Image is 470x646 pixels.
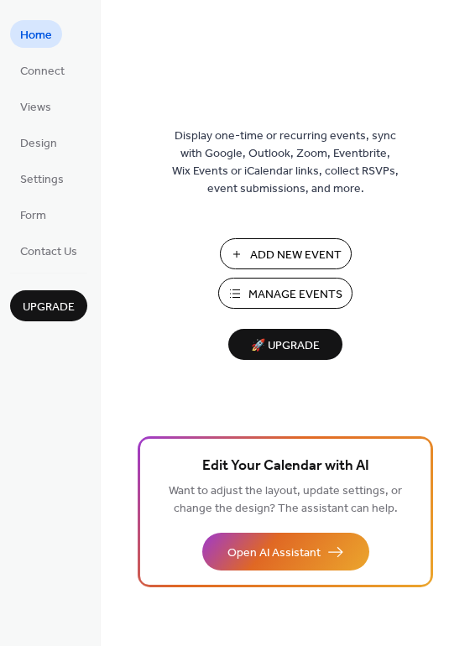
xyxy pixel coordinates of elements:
[10,237,87,264] a: Contact Us
[10,128,67,156] a: Design
[10,290,87,321] button: Upgrade
[202,533,369,570] button: Open AI Assistant
[10,92,61,120] a: Views
[202,455,369,478] span: Edit Your Calendar with AI
[20,99,51,117] span: Views
[172,128,399,198] span: Display one-time or recurring events, sync with Google, Outlook, Zoom, Eventbrite, Wix Events or ...
[250,247,342,264] span: Add New Event
[248,286,342,304] span: Manage Events
[10,164,74,192] a: Settings
[10,56,75,84] a: Connect
[20,171,64,189] span: Settings
[20,207,46,225] span: Form
[20,243,77,261] span: Contact Us
[20,135,57,153] span: Design
[20,63,65,81] span: Connect
[169,480,402,520] span: Want to adjust the layout, update settings, or change the design? The assistant can help.
[227,544,321,562] span: Open AI Assistant
[228,329,342,360] button: 🚀 Upgrade
[220,238,352,269] button: Add New Event
[10,20,62,48] a: Home
[238,335,332,357] span: 🚀 Upgrade
[218,278,352,309] button: Manage Events
[23,299,75,316] span: Upgrade
[20,27,52,44] span: Home
[10,201,56,228] a: Form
